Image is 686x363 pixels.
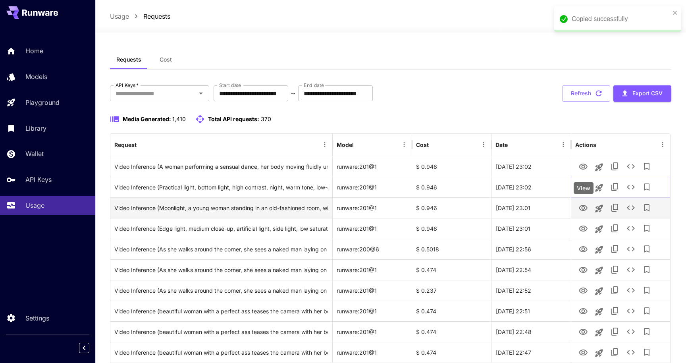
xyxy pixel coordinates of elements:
[639,200,655,216] button: Add to library
[114,218,328,239] div: Click to copy prompt
[319,139,330,150] button: Menu
[79,343,89,353] button: Collapse sidebar
[572,14,670,24] div: Copied successfully
[591,159,607,175] button: Launch in playground
[607,220,623,236] button: Copy TaskUUID
[333,156,412,177] div: runware:201@1
[337,141,354,148] div: Model
[333,259,412,280] div: runware:201@1
[25,98,60,107] p: Playground
[25,149,44,158] p: Wallet
[412,197,491,218] div: $ 0.946
[291,89,295,98] p: ~
[491,218,571,239] div: 30 Sep, 2025 23:01
[491,177,571,197] div: 30 Sep, 2025 23:02
[114,177,328,197] div: Click to copy prompt
[639,179,655,195] button: Add to library
[25,175,52,184] p: API Keys
[491,301,571,321] div: 30 Sep, 2025 22:51
[114,260,328,280] div: Click to copy prompt
[160,56,172,63] span: Cost
[25,46,43,56] p: Home
[114,141,137,148] div: Request
[219,82,241,89] label: Start date
[607,324,623,340] button: Copy TaskUUID
[25,124,46,133] p: Library
[333,177,412,197] div: runware:201@1
[416,141,429,148] div: Cost
[509,139,520,150] button: Sort
[333,321,412,342] div: runware:201@1
[195,88,206,99] button: Open
[114,342,328,363] div: Click to copy prompt
[412,259,491,280] div: $ 0.474
[623,324,639,340] button: See details
[412,177,491,197] div: $ 0.946
[623,220,639,236] button: See details
[639,262,655,278] button: Add to library
[172,116,186,122] span: 1,410
[478,139,489,150] button: Menu
[607,179,623,195] button: Copy TaskUUID
[591,242,607,258] button: Launch in playground
[333,197,412,218] div: runware:201@1
[623,303,639,319] button: See details
[114,156,328,177] div: Click to copy prompt
[412,156,491,177] div: $ 0.946
[114,198,328,218] div: Click to copy prompt
[575,241,591,257] button: View
[85,341,95,355] div: Collapse sidebar
[639,344,655,360] button: Add to library
[575,141,596,148] div: Actions
[333,218,412,239] div: runware:201@1
[623,200,639,216] button: See details
[304,82,324,89] label: End date
[25,313,49,323] p: Settings
[591,180,607,196] button: Launch in playground
[591,304,607,320] button: Launch in playground
[575,282,591,298] button: View
[491,156,571,177] div: 30 Sep, 2025 23:02
[623,179,639,195] button: See details
[491,259,571,280] div: 30 Sep, 2025 22:54
[412,301,491,321] div: $ 0.474
[591,345,607,361] button: Launch in playground
[491,321,571,342] div: 30 Sep, 2025 22:48
[575,344,591,360] button: View
[607,344,623,360] button: Copy TaskUUID
[430,139,441,150] button: Sort
[639,220,655,236] button: Add to library
[639,282,655,298] button: Add to library
[639,241,655,257] button: Add to library
[333,239,412,259] div: runware:200@6
[110,12,129,21] a: Usage
[623,344,639,360] button: See details
[623,158,639,174] button: See details
[261,116,271,122] span: 370
[491,197,571,218] div: 30 Sep, 2025 23:01
[333,301,412,321] div: runware:201@1
[607,158,623,174] button: Copy TaskUUID
[613,85,671,102] button: Export CSV
[333,280,412,301] div: runware:201@1
[333,342,412,363] div: runware:201@1
[25,201,44,210] p: Usage
[607,282,623,298] button: Copy TaskUUID
[114,280,328,301] div: Click to copy prompt
[123,116,171,122] span: Media Generated:
[639,324,655,340] button: Add to library
[355,139,366,150] button: Sort
[137,139,148,150] button: Sort
[591,263,607,278] button: Launch in playground
[575,179,591,195] button: View
[591,324,607,340] button: Launch in playground
[639,158,655,174] button: Add to library
[623,262,639,278] button: See details
[673,10,678,16] button: close
[575,261,591,278] button: View
[591,283,607,299] button: Launch in playground
[116,82,139,89] label: API Keys
[143,12,170,21] a: Requests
